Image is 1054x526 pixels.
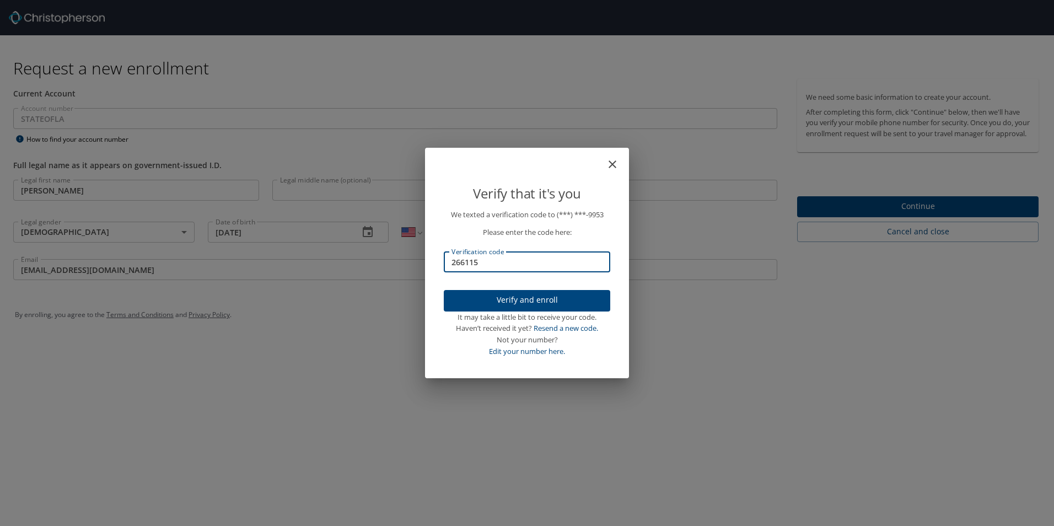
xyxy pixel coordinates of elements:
button: Verify and enroll [444,290,610,312]
a: Resend a new code. [534,323,598,333]
span: Verify and enroll [453,293,601,307]
p: Please enter the code here: [444,227,610,238]
a: Edit your number here. [489,346,565,356]
div: Not your number? [444,334,610,346]
div: Haven’t received it yet? [444,323,610,334]
p: Verify that it's you [444,183,610,204]
p: We texted a verification code to (***) ***- 9953 [444,209,610,221]
div: It may take a little bit to receive your code. [444,312,610,323]
button: close [611,152,625,165]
